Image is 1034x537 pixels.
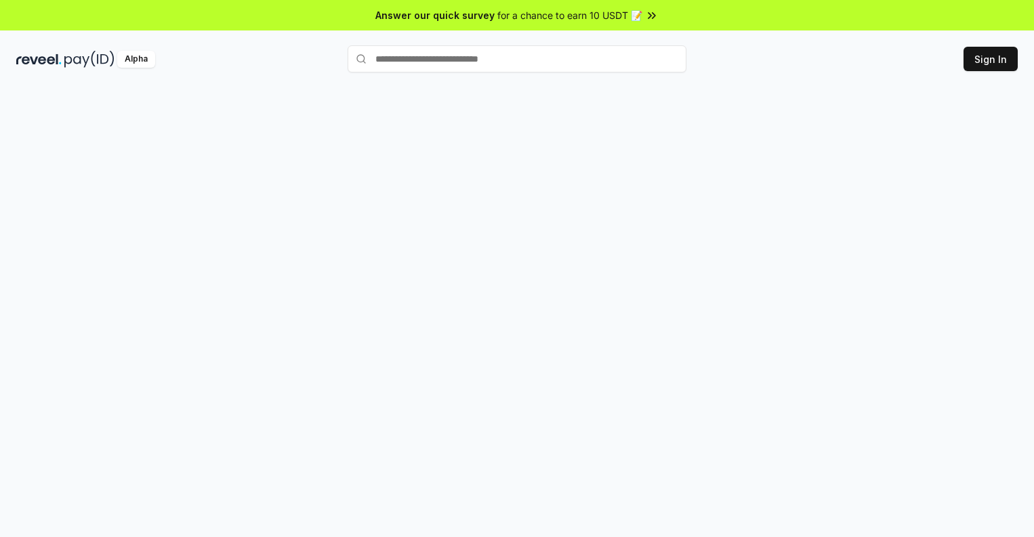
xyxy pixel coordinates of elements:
[497,8,642,22] span: for a chance to earn 10 USDT 📝
[375,8,495,22] span: Answer our quick survey
[964,47,1018,71] button: Sign In
[64,51,115,68] img: pay_id
[16,51,62,68] img: reveel_dark
[117,51,155,68] div: Alpha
